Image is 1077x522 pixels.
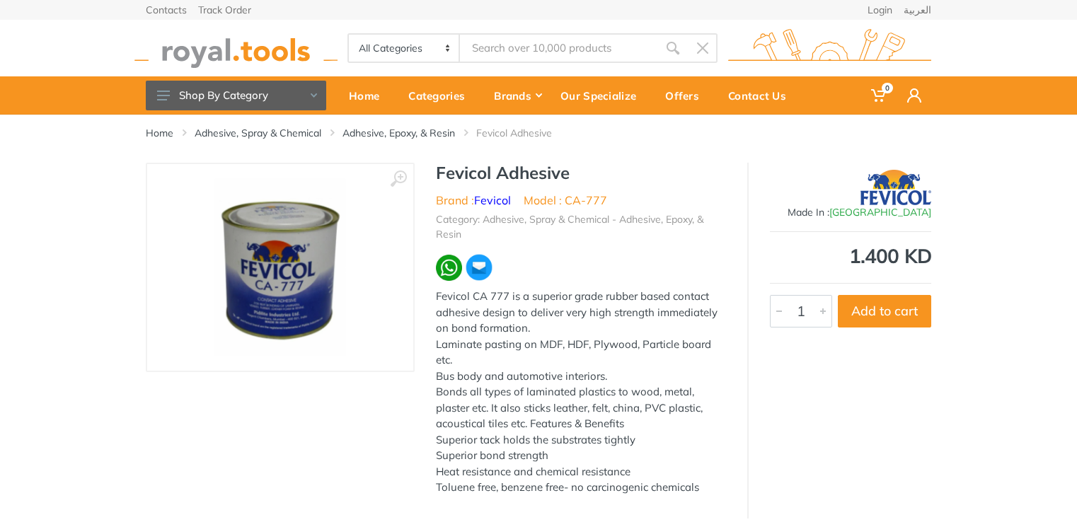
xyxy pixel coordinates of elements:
[718,76,805,115] a: Contact Us
[342,126,455,140] a: Adhesive, Epoxy, & Resin
[728,29,931,68] img: royal.tools Logo
[904,5,931,15] a: العربية
[436,192,511,209] li: Brand :
[398,81,484,110] div: Categories
[198,5,251,15] a: Track Order
[860,170,931,205] img: Fevicol
[339,76,398,115] a: Home
[882,83,893,93] span: 0
[838,295,931,327] button: Add to cart
[436,289,726,496] div: Fevicol CA 777 is a superior grade rubber based contact adhesive design to deliver very high stre...
[146,126,931,140] nav: breadcrumb
[718,81,805,110] div: Contact Us
[436,255,462,281] img: wa.webp
[551,76,655,115] a: Our Specialize
[339,81,398,110] div: Home
[215,178,346,356] img: Royal Tools - Fevicol Adhesive
[770,246,931,266] div: 1.400 KD
[655,76,718,115] a: Offers
[868,5,892,15] a: Login
[349,35,460,62] select: Category
[861,76,897,115] a: 0
[474,193,511,207] a: Fevicol
[195,126,321,140] a: Adhesive, Spray & Chemical
[146,5,187,15] a: Contacts
[146,126,173,140] a: Home
[484,81,551,110] div: Brands
[460,33,658,63] input: Site search
[829,206,931,219] span: [GEOGRAPHIC_DATA]
[476,126,573,140] li: Fevicol Adhesive
[436,163,726,183] h1: Fevicol Adhesive
[524,192,607,209] li: Model : CA-777
[655,81,718,110] div: Offers
[398,76,484,115] a: Categories
[134,29,338,68] img: royal.tools Logo
[146,81,326,110] button: Shop By Category
[465,253,494,282] img: ma.webp
[436,212,726,242] li: Category: Adhesive, Spray & Chemical - Adhesive, Epoxy, & Resin
[551,81,655,110] div: Our Specialize
[770,205,931,220] div: Made In :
